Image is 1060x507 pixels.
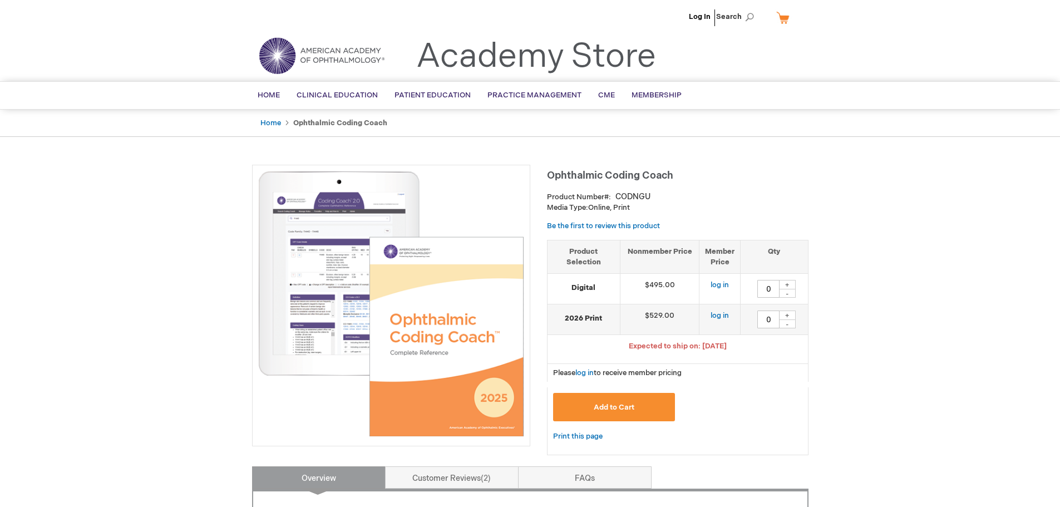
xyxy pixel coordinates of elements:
th: Nonmember Price [620,240,699,273]
span: Membership [632,91,682,100]
a: Overview [252,466,386,489]
strong: Product Number [547,193,611,201]
div: - [779,319,796,328]
th: Product Selection [548,240,620,273]
td: $495.00 [620,274,699,304]
span: Expected to ship on: [DATE] [629,342,727,351]
input: Qty [757,280,780,298]
a: FAQs [518,466,652,489]
a: Home [260,119,281,127]
p: Online, Print [547,203,808,213]
a: Log In [689,12,711,21]
span: Add to Cart [594,403,634,412]
strong: 2026 Print [553,313,614,324]
span: Ophthalmic Coding Coach [547,170,673,181]
a: Customer Reviews2 [385,466,519,489]
a: Academy Store [416,37,656,77]
span: Search [716,6,758,28]
span: Please to receive member pricing [553,368,682,377]
th: Qty [741,240,808,273]
span: Practice Management [487,91,581,100]
a: log in [711,311,729,320]
a: log in [711,280,729,289]
span: Clinical Education [297,91,378,100]
button: Add to Cart [553,393,676,421]
strong: Media Type: [547,203,588,212]
input: Qty [757,311,780,328]
div: - [779,289,796,298]
img: Ophthalmic Coding Coach [258,171,524,437]
td: $529.00 [620,304,699,335]
div: + [779,280,796,289]
span: CME [598,91,615,100]
strong: Ophthalmic Coding Coach [293,119,387,127]
span: Patient Education [395,91,471,100]
a: log in [575,368,594,377]
th: Member Price [699,240,741,273]
a: Print this page [553,430,603,444]
div: CODNGU [615,191,650,203]
strong: Digital [553,283,614,293]
span: Home [258,91,280,100]
span: 2 [481,474,491,483]
div: + [779,311,796,320]
a: Be the first to review this product [547,221,660,230]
